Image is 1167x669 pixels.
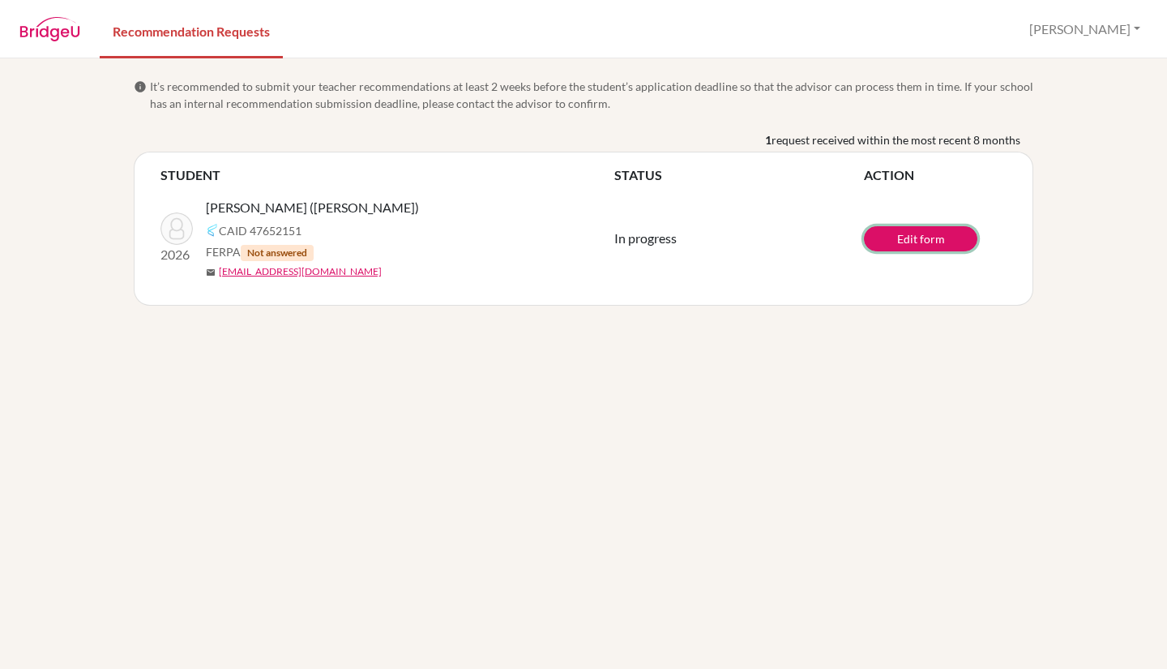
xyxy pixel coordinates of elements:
[219,264,382,279] a: [EMAIL_ADDRESS][DOMAIN_NAME]
[150,78,1033,112] span: It’s recommended to submit your teacher recommendations at least 2 weeks before the student’s app...
[134,80,147,93] span: info
[100,2,283,58] a: Recommendation Requests
[219,222,301,239] span: CAID 47652151
[206,268,216,277] span: mail
[614,230,677,246] span: In progress
[864,226,977,251] a: Edit form
[206,224,219,237] img: Common App logo
[772,131,1020,148] span: request received within the most recent 8 months
[19,17,80,41] img: BridgeU logo
[160,165,614,185] th: STUDENT
[160,245,193,264] p: 2026
[206,243,314,261] span: FERPA
[765,131,772,148] b: 1
[206,198,419,217] span: [PERSON_NAME] ([PERSON_NAME])
[160,212,193,245] img: Arnold, Maximillian (Max)
[864,165,1007,185] th: ACTION
[241,245,314,261] span: Not answered
[614,165,864,185] th: STATUS
[1022,14,1148,45] button: [PERSON_NAME]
